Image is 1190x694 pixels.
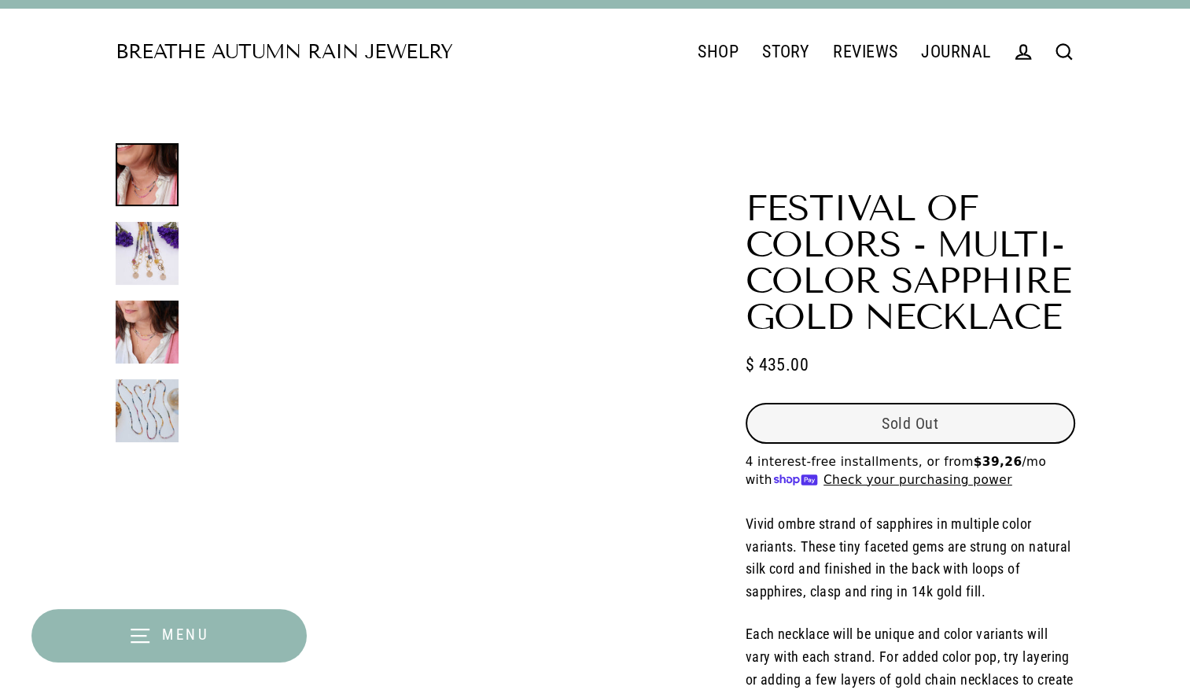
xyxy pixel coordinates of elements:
img: Festival of Colors - Multi-Color Sapphire Gold Necklace detail image | Breathe Autumn Rain Artisa... [116,222,179,285]
div: Primary [453,31,1003,72]
img: Festival of Colors - Multi-Color Sapphire Gold Necklace alt image | Breathe Autumn Rain Artisan J... [116,379,179,442]
img: Festival of Colors - Multi-Color Sapphire Gold Necklace life style layering image | Breathe Autum... [116,301,179,364]
a: REVIEWS [821,32,909,72]
button: Sold Out [746,402,1075,443]
span: Vivid ombre strand of sapphires in multiple color variants. These tiny faceted gems are strung on... [746,515,1071,599]
button: Menu [31,609,307,663]
a: SHOP [686,32,750,72]
span: Menu [162,626,210,644]
span: Sold Out [882,413,938,432]
a: JOURNAL [909,32,1002,72]
a: Breathe Autumn Rain Jewelry [116,42,453,62]
h1: Festival of Colors - Multi-Color Sapphire Gold Necklace [746,190,1075,335]
span: $ 435.00 [746,351,809,378]
a: STORY [750,32,821,72]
